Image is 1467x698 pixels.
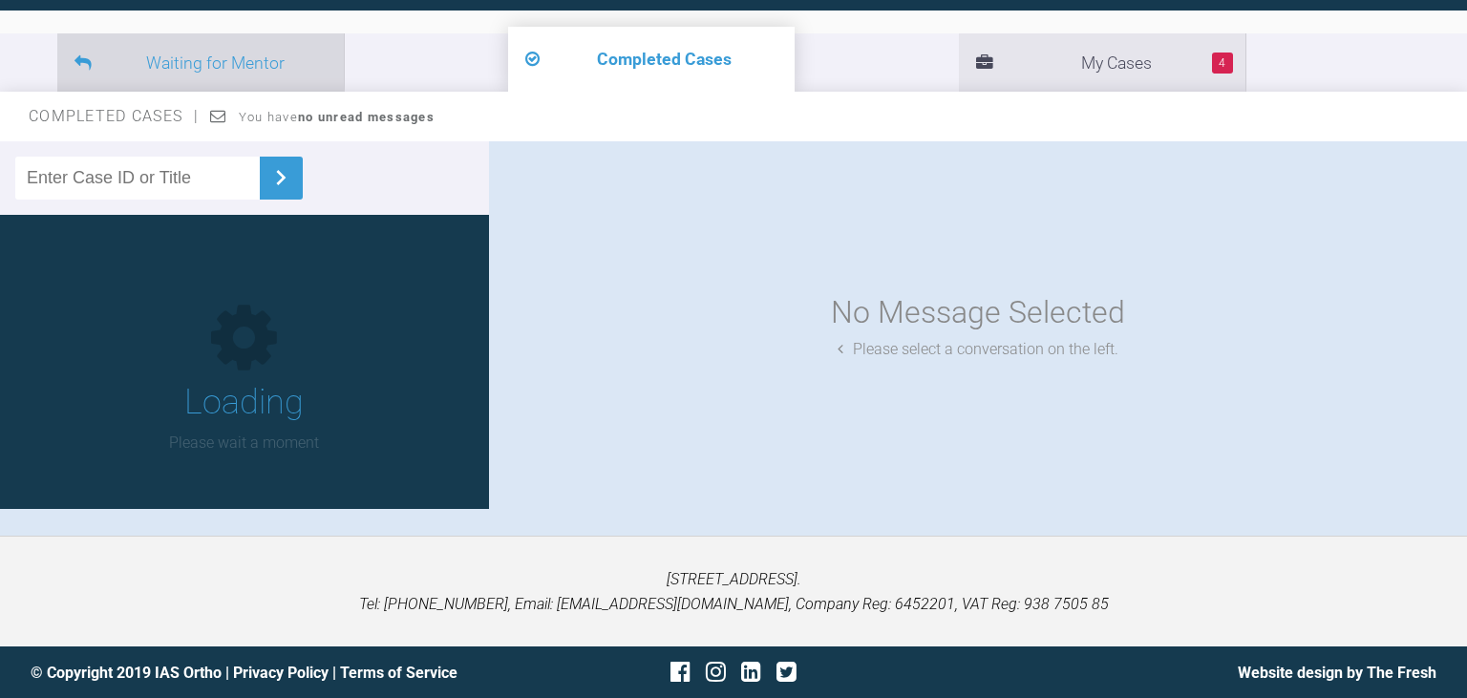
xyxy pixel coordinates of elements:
span: 4 [1212,53,1233,74]
span: Completed Cases [29,107,199,125]
a: Terms of Service [340,664,457,682]
li: My Cases [959,33,1245,92]
a: Privacy Policy [233,664,329,682]
div: © Copyright 2019 IAS Ortho | | [31,661,500,686]
li: Waiting for Mentor [57,33,344,92]
li: Completed Cases [508,27,795,92]
h1: Loading [184,375,304,431]
a: Website design by The Fresh [1238,664,1436,682]
p: [STREET_ADDRESS]. Tel: [PHONE_NUMBER], Email: [EMAIL_ADDRESS][DOMAIN_NAME], Company Reg: 6452201,... [31,567,1436,616]
strong: no unread messages [298,110,435,124]
input: Enter Case ID or Title [15,157,260,200]
span: You have [239,110,435,124]
div: No Message Selected [831,288,1125,337]
p: Please wait a moment [169,431,319,455]
div: Please select a conversation on the left. [838,337,1118,362]
img: chevronRight.28bd32b0.svg [266,162,296,193]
